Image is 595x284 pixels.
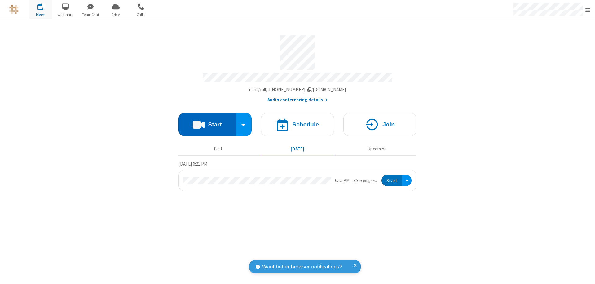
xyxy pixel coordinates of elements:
[340,143,414,155] button: Upcoming
[261,113,334,136] button: Schedule
[249,86,346,93] button: Copy my meeting room linkCopy my meeting room link
[178,31,416,104] section: Account details
[104,12,127,17] span: Drive
[335,177,350,184] div: 6:15 PM
[382,122,395,127] h4: Join
[580,268,590,280] iframe: Chat
[181,143,256,155] button: Past
[9,5,19,14] img: QA Selenium DO NOT DELETE OR CHANGE
[129,12,152,17] span: Calls
[208,122,222,127] h4: Start
[178,161,207,167] span: [DATE] 6:21 PM
[178,113,236,136] button: Start
[267,96,328,104] button: Audio conferencing details
[343,113,416,136] button: Join
[260,143,335,155] button: [DATE]
[292,122,319,127] h4: Schedule
[249,87,346,92] span: Copy my meeting room link
[178,160,416,191] section: Today's Meetings
[79,12,102,17] span: Team Chat
[236,113,252,136] div: Start conference options
[29,12,52,17] span: Meet
[262,263,342,271] span: Want better browser notifications?
[42,3,46,8] div: 1
[54,12,77,17] span: Webinars
[402,175,412,186] div: Open menu
[381,175,402,186] button: Start
[354,178,377,184] em: in progress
